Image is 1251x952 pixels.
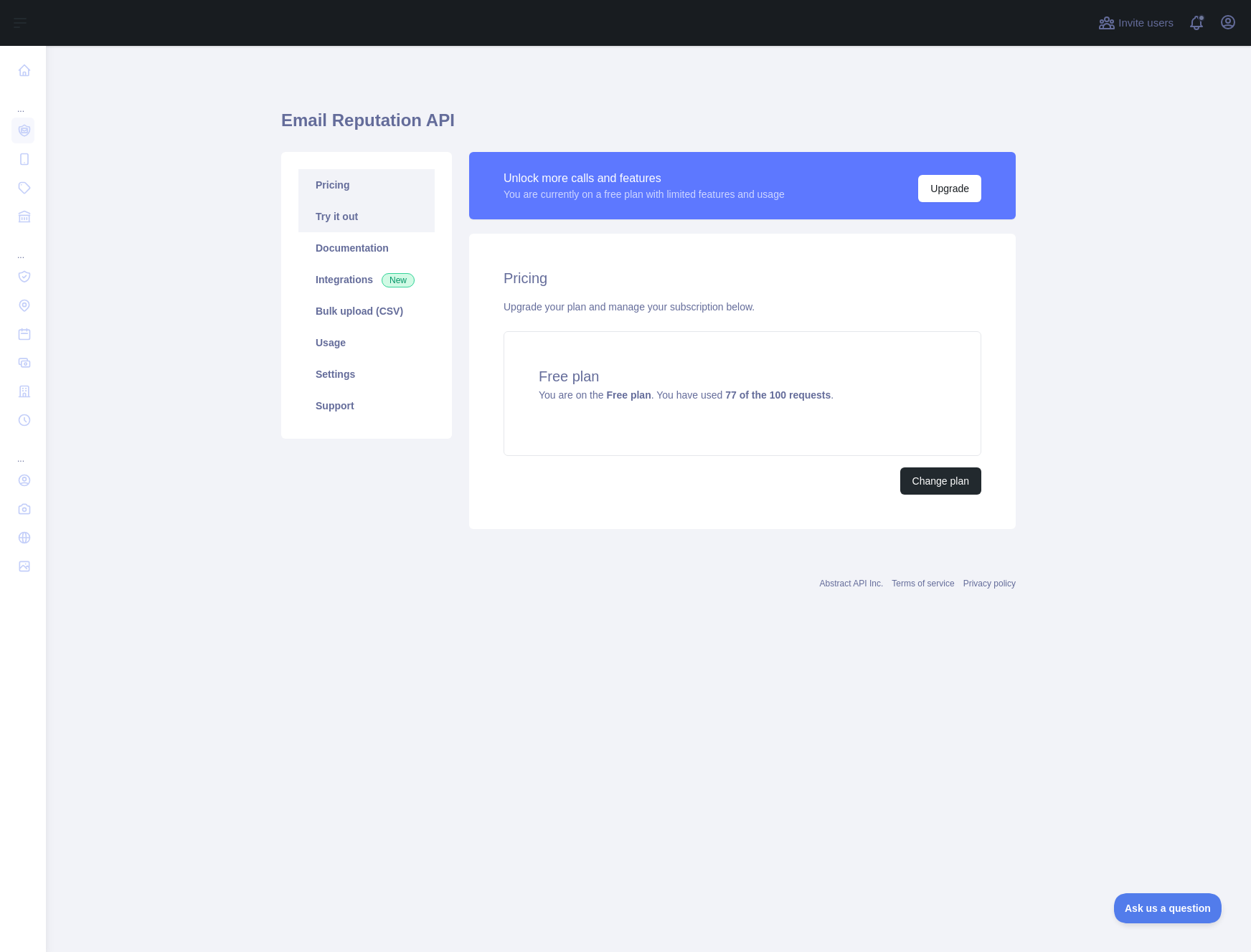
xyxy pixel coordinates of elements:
[298,264,435,295] a: Integrations New
[298,295,435,327] a: Bulk upload (CSV)
[918,175,981,202] button: Upgrade
[504,300,981,314] div: Upgrade your plan and manage your subscription below.
[892,579,954,589] a: Terms of service
[281,109,1016,143] h1: Email Reputation API
[11,232,34,261] div: ...
[11,86,34,115] div: ...
[725,389,831,401] strong: 77 of the 100 requests
[963,579,1016,589] a: Privacy policy
[382,273,415,287] span: New
[298,327,435,358] a: Usage
[820,579,884,589] a: Abstract API Inc.
[298,169,435,201] a: Pricing
[298,390,435,422] a: Support
[298,201,435,232] a: Try it out
[1118,15,1174,32] span: Invite users
[1095,11,1176,34] button: Invite users
[539,389,834,401] span: You are on the . You have used .
[606,389,651,401] strong: Free plan
[900,467,981,495] button: Change plan
[539,366,946,386] h4: Free plan
[504,170,785,187] div: Unlock more calls and features
[298,358,435,390] a: Settings
[504,268,981,288] h2: Pricing
[298,232,435,264] a: Documentation
[11,436,34,465] div: ...
[1114,893,1222,923] iframe: Toggle Customer Support
[504,187,785,201] div: You are currently on a free plan with limited features and usage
